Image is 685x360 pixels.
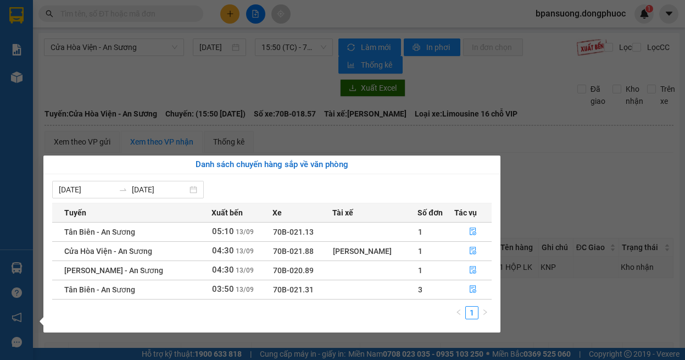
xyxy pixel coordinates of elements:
[59,184,114,196] input: Từ ngày
[212,284,234,294] span: 03:50
[273,266,314,275] span: 70B-020.89
[52,158,492,171] div: Danh sách chuyến hàng sắp về văn phòng
[119,185,127,194] span: to
[272,207,282,219] span: Xe
[211,207,243,219] span: Xuất bến
[478,306,492,319] li: Next Page
[236,267,254,274] span: 13/09
[132,184,187,196] input: Đến ngày
[455,262,492,279] button: file-done
[452,306,465,319] li: Previous Page
[469,228,477,236] span: file-done
[212,265,234,275] span: 04:30
[455,281,492,298] button: file-done
[236,286,254,293] span: 13/09
[466,307,478,319] a: 1
[236,247,254,255] span: 13/09
[64,228,135,236] span: Tân Biên - An Sương
[469,285,477,294] span: file-done
[212,246,234,256] span: 04:30
[333,245,417,257] div: [PERSON_NAME]
[64,247,152,256] span: Cửa Hòa Viện - An Sương
[469,247,477,256] span: file-done
[418,266,422,275] span: 1
[478,306,492,319] button: right
[332,207,353,219] span: Tài xế
[273,285,314,294] span: 70B-021.31
[64,266,163,275] span: [PERSON_NAME] - An Sương
[469,266,477,275] span: file-done
[236,228,254,236] span: 13/09
[418,228,422,236] span: 1
[119,185,127,194] span: swap-right
[454,207,477,219] span: Tác vụ
[465,306,478,319] li: 1
[455,242,492,260] button: file-done
[418,285,422,294] span: 3
[212,226,234,236] span: 05:10
[452,306,465,319] button: left
[273,247,314,256] span: 70B-021.88
[455,309,462,315] span: left
[64,285,135,294] span: Tân Biên - An Sương
[64,207,86,219] span: Tuyến
[273,228,314,236] span: 70B-021.13
[418,247,422,256] span: 1
[482,309,488,315] span: right
[417,207,443,219] span: Số đơn
[455,223,492,241] button: file-done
